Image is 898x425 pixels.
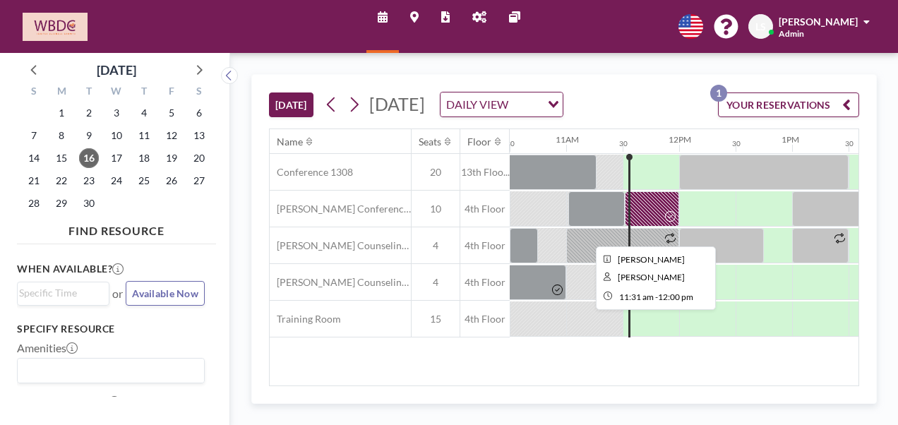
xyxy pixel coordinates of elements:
span: - [655,292,658,302]
span: DAILY VIEW [443,95,511,114]
span: Friday, September 19, 2025 [162,148,181,168]
button: [DATE] [269,92,313,117]
span: Monday, September 1, 2025 [52,103,71,123]
div: 30 [845,139,854,148]
span: Thursday, September 11, 2025 [134,126,154,145]
span: Tuesday, September 16, 2025 [79,148,99,168]
span: Saturday, September 13, 2025 [189,126,209,145]
span: Saturday, September 6, 2025 [189,103,209,123]
span: Thursday, September 25, 2025 [134,171,154,191]
div: T [130,83,157,102]
div: T [76,83,103,102]
input: Search for option [513,95,539,114]
span: Available Now [132,287,198,299]
span: Thursday, September 4, 2025 [134,103,154,123]
span: 13th Floo... [460,166,510,179]
div: W [103,83,131,102]
span: Conference 1308 [270,166,353,179]
span: Monday, September 29, 2025 [52,193,71,213]
span: Sunday, September 14, 2025 [24,148,44,168]
div: 30 [619,139,628,148]
span: LS [755,20,766,33]
div: S [20,83,48,102]
span: Training Room [270,313,341,325]
span: Monday, September 8, 2025 [52,126,71,145]
div: Floor [467,136,491,148]
h4: FIND RESOURCE [17,218,216,238]
span: Sunday, September 21, 2025 [24,171,44,191]
div: F [157,83,185,102]
span: Saturday, September 20, 2025 [189,148,209,168]
div: Search for option [18,282,109,304]
span: 4th Floor [460,239,510,252]
span: Erica [618,254,685,265]
span: [PERSON_NAME] [779,16,858,28]
div: 1PM [782,134,799,145]
span: 12:00 PM [658,292,693,302]
span: Tuesday, September 2, 2025 [79,103,99,123]
div: S [185,83,212,102]
span: Saturday, September 27, 2025 [189,171,209,191]
span: Monday, September 15, 2025 [52,148,71,168]
span: Wednesday, September 24, 2025 [107,171,126,191]
span: [PERSON_NAME] Counseling Room [270,276,411,289]
span: Sunday, September 28, 2025 [24,193,44,213]
span: 4th Floor [460,203,510,215]
span: [PERSON_NAME] Counseling Room [270,239,411,252]
span: Tuesday, September 9, 2025 [79,126,99,145]
img: organization-logo [23,13,88,41]
input: Search for option [19,361,196,380]
div: Search for option [18,359,204,383]
span: Admin [779,28,804,39]
input: Search for option [19,285,101,301]
button: YOUR RESERVATIONS1 [718,92,859,117]
div: 12PM [669,134,691,145]
span: 4th Floor [460,276,510,289]
span: [PERSON_NAME] Conference Room [270,203,411,215]
span: 4 [412,239,460,252]
span: or [112,287,123,301]
p: 1 [710,85,727,102]
div: [DATE] [97,60,136,80]
span: Thursday, September 18, 2025 [134,148,154,168]
span: 4 [412,276,460,289]
span: Friday, September 26, 2025 [162,171,181,191]
div: 30 [732,139,741,148]
span: Tuesday, September 23, 2025 [79,171,99,191]
span: Friday, September 12, 2025 [162,126,181,145]
span: Tuesday, September 30, 2025 [79,193,99,213]
span: Friday, September 5, 2025 [162,103,181,123]
span: 11:31 AM [619,292,654,302]
span: Wednesday, September 10, 2025 [107,126,126,145]
span: Monday, September 22, 2025 [52,171,71,191]
span: Wednesday, September 3, 2025 [107,103,126,123]
div: Search for option [441,92,563,116]
div: 11AM [556,134,579,145]
span: Sunday, September 7, 2025 [24,126,44,145]
h3: Specify resource [17,323,205,335]
div: Name [277,136,303,148]
span: Wednesday, September 17, 2025 [107,148,126,168]
button: Available Now [126,281,205,306]
div: Seats [419,136,441,148]
span: 15 [412,313,460,325]
div: 30 [506,139,515,148]
span: LaMonica Scott [618,272,685,282]
div: M [48,83,76,102]
span: 10 [412,203,460,215]
span: 4th Floor [460,313,510,325]
span: [DATE] [369,93,425,114]
span: 20 [412,166,460,179]
label: Amenities [17,341,78,355]
label: How many people? [17,395,120,409]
